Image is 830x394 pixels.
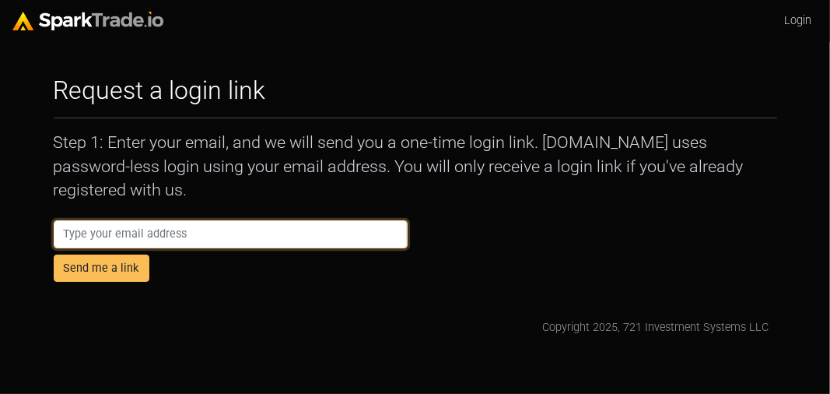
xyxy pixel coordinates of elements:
[543,319,769,336] div: Copyright 2025, 721 Investment Systems LLC
[54,220,408,248] input: Type your email address
[54,76,266,105] h2: Request a login link
[778,6,818,36] a: Login
[12,12,163,30] img: sparktrade.png
[54,131,777,202] p: Step 1: Enter your email, and we will send you a one-time login link. [DOMAIN_NAME] uses password...
[54,255,149,283] button: Send me a link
